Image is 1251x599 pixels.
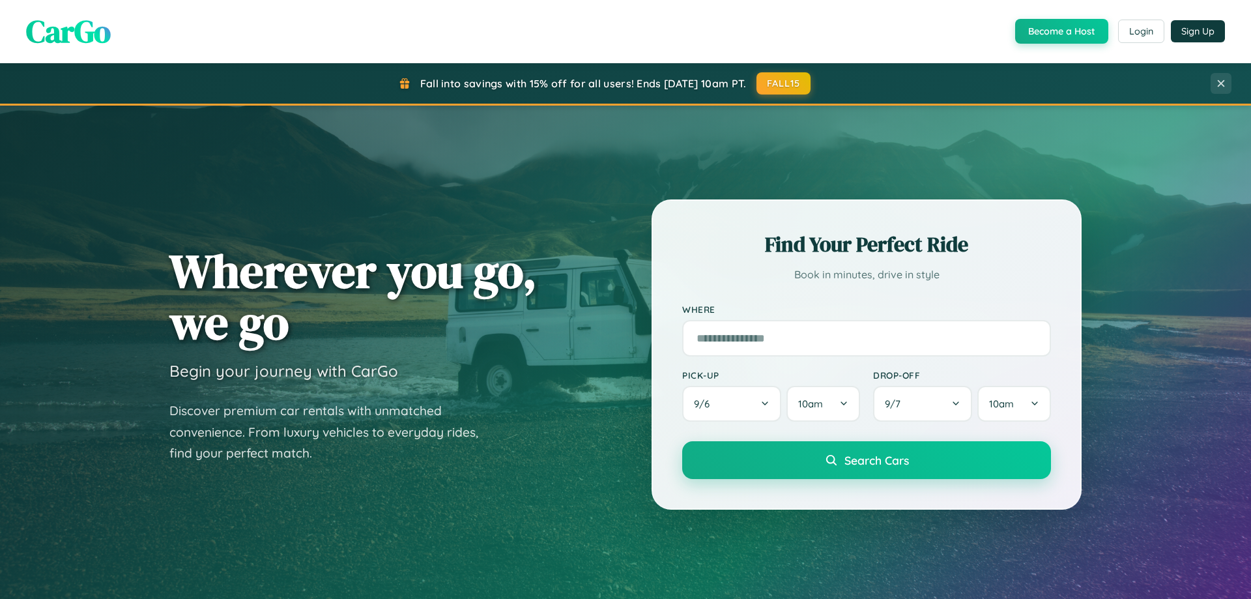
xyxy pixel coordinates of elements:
[682,265,1051,284] p: Book in minutes, drive in style
[756,72,811,95] button: FALL15
[420,77,747,90] span: Fall into savings with 15% off for all users! Ends [DATE] 10am PT.
[873,370,1051,381] label: Drop-off
[1171,20,1225,42] button: Sign Up
[682,304,1051,315] label: Where
[1015,19,1108,44] button: Become a Host
[26,10,111,53] span: CarGo
[694,398,716,410] span: 9 / 6
[682,386,781,422] button: 9/6
[682,441,1051,479] button: Search Cars
[1118,20,1164,43] button: Login
[977,386,1051,422] button: 10am
[169,400,495,464] p: Discover premium car rentals with unmatched convenience. From luxury vehicles to everyday rides, ...
[873,386,972,422] button: 9/7
[169,245,537,348] h1: Wherever you go, we go
[169,361,398,381] h3: Begin your journey with CarGo
[885,398,907,410] span: 9 / 7
[798,398,823,410] span: 10am
[682,370,860,381] label: Pick-up
[844,453,909,467] span: Search Cars
[989,398,1014,410] span: 10am
[682,230,1051,259] h2: Find Your Perfect Ride
[786,386,860,422] button: 10am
